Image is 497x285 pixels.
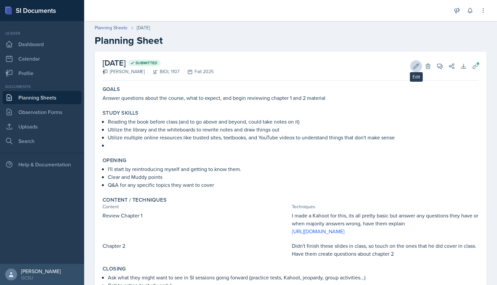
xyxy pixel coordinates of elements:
[103,157,127,164] label: Opening
[108,273,479,281] p: Ask what they might want to see in SI sessions going forward (practice tests, Kahoot, jeopardy, g...
[21,268,61,274] div: [PERSON_NAME]
[108,181,479,189] p: Q&A for any specific topics they want to cover
[3,67,82,80] a: Profile
[95,24,128,31] a: Planning Sheets
[108,173,479,181] p: Clear and Muddy points
[292,242,479,250] p: Didn't finish these slides in class, so touch on the ones that he did cover in class.
[21,274,61,281] div: GCSU
[135,60,157,66] span: Submitted
[103,57,214,69] h2: [DATE]
[108,165,479,173] p: I'll start by reintroducing myself and getting to know them.
[3,91,82,104] a: Planning Sheets
[103,94,479,102] p: Answer questions about the course, what to expect, and begin reviewing chapter 1 and 2 material
[103,203,289,210] div: Content
[145,68,179,75] div: BIOL 1107
[3,120,82,133] a: Uploads
[292,212,479,227] p: I made a Kahoot for this, its all pretty basic but answer any questions they have or when majorit...
[103,197,167,203] label: Content / Techniques
[292,250,479,258] p: Have them create questions about chapter 2
[103,86,120,93] label: Goals
[3,30,82,36] div: Leader
[137,24,150,31] div: [DATE]
[3,105,82,119] a: Observation Forms
[3,84,82,90] div: Documents
[103,110,139,116] label: Study Skills
[103,242,289,250] p: Chapter 2
[103,212,289,219] p: Review Chapter 1
[103,266,126,272] label: Closing
[108,118,479,126] p: Reading the book before class (and to go above and beyond, could take notes on it)
[103,68,145,75] div: [PERSON_NAME]
[3,52,82,65] a: Calendar
[3,158,82,171] div: Help & Documentation
[292,228,344,235] a: [URL][DOMAIN_NAME]
[95,35,486,46] h2: Planning Sheet
[292,203,479,210] div: Techniques
[179,68,214,75] div: Fall 2025
[3,38,82,51] a: Dashboard
[410,60,422,72] button: Edit
[3,134,82,148] a: Search
[108,126,479,133] p: Utilize the library and the whiteboards to rewrite notes and draw things out
[108,133,479,141] p: Utilize multiple online resources like trusted sites, textbooks, and YouTube videos to understand...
